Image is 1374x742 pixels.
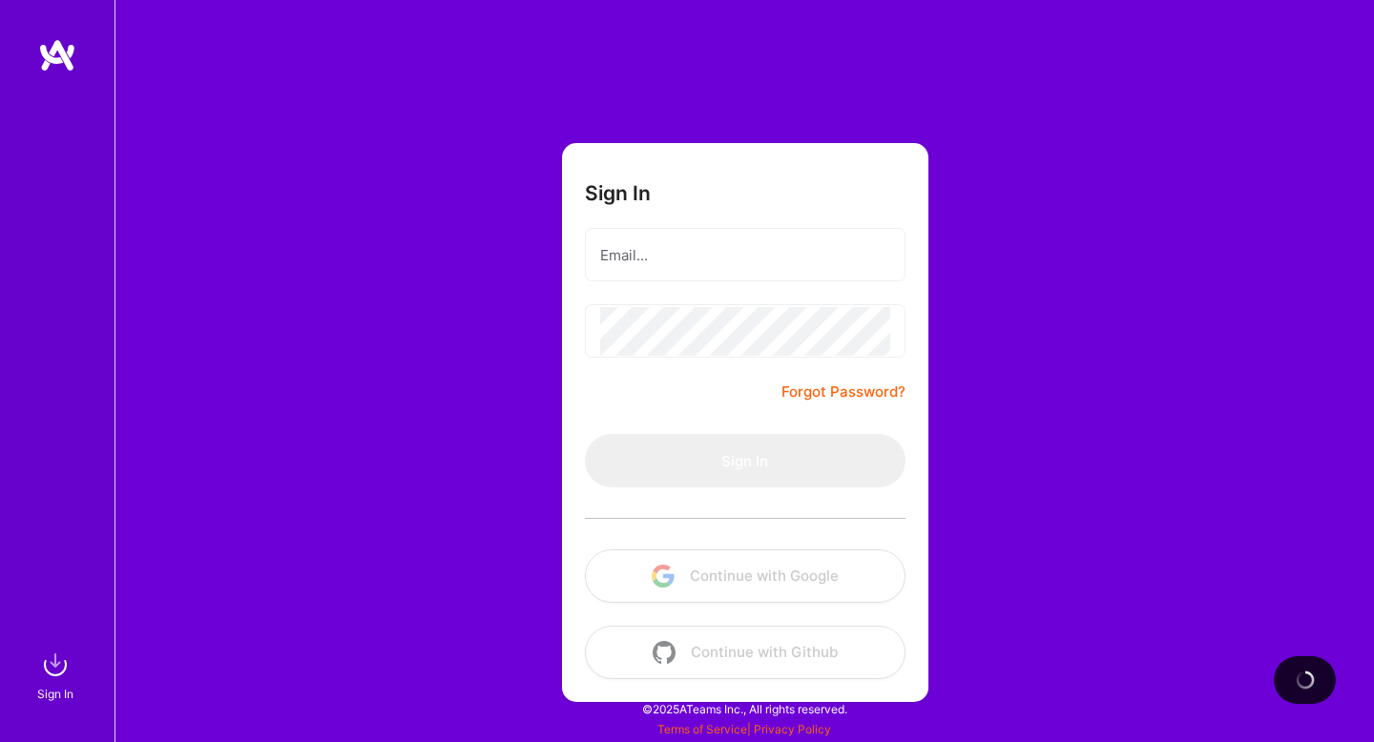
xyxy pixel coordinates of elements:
[114,685,1374,732] div: © 2025 ATeams Inc., All rights reserved.
[585,626,906,679] button: Continue with Github
[38,38,76,72] img: logo
[600,231,890,279] input: Email...
[653,641,676,664] img: icon
[652,565,675,587] img: icon
[36,646,74,684] img: sign in
[1295,670,1316,690] img: loading
[585,549,906,603] button: Continue with Google
[585,434,906,487] button: Sign In
[657,722,831,736] span: |
[40,646,74,704] a: sign inSign In
[37,684,73,704] div: Sign In
[781,381,906,403] a: Forgot Password?
[657,722,747,736] a: Terms of Service
[585,181,651,205] h3: Sign In
[754,722,831,736] a: Privacy Policy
